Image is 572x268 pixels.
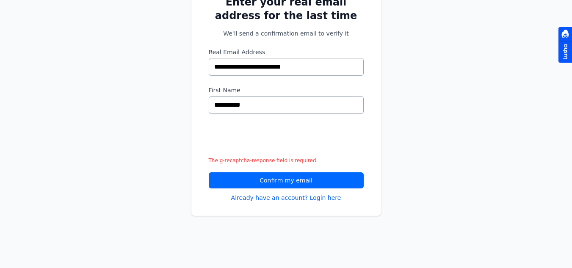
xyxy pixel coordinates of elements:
label: First Name [209,86,364,94]
a: Already have an account? Login here [231,193,341,202]
p: We'll send a confirmation email to verify it [209,29,364,38]
iframe: reCAPTCHA [209,124,337,157]
div: The g-recaptcha-response field is required. [209,157,364,164]
label: Real Email Address [209,48,364,56]
button: Confirm my email [209,172,364,188]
